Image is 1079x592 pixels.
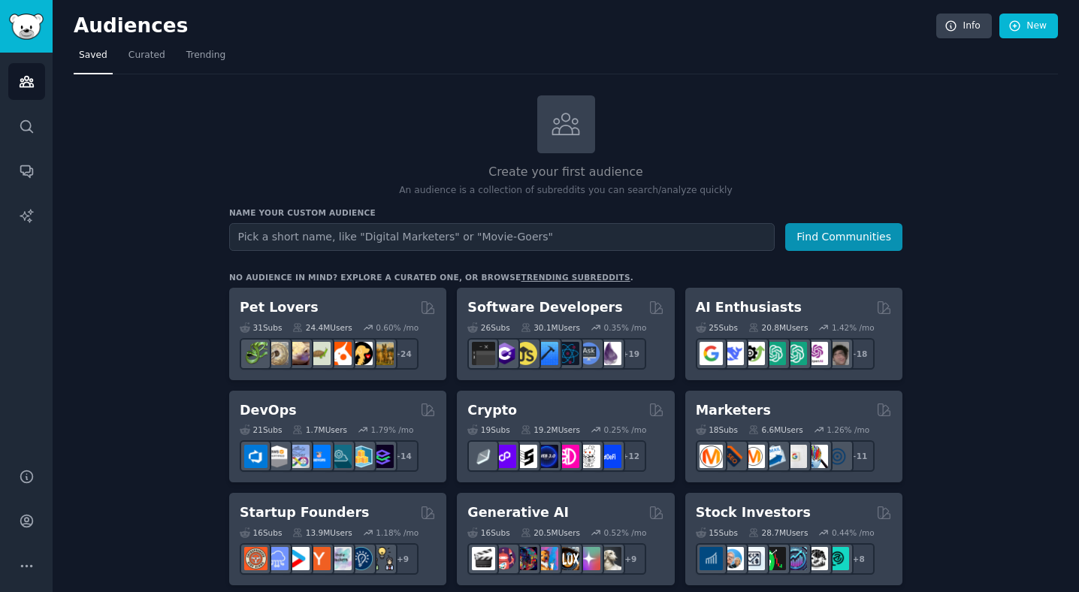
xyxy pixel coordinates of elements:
[700,445,723,468] img: content_marketing
[286,342,310,365] img: leopardgeckos
[805,342,828,365] img: OpenAIDev
[240,401,297,420] h2: DevOps
[514,547,537,570] img: deepdream
[696,503,811,522] h2: Stock Investors
[936,14,992,39] a: Info
[615,543,646,575] div: + 9
[265,547,289,570] img: SaaS
[696,527,738,538] div: 15 Sub s
[615,338,646,370] div: + 19
[186,49,225,62] span: Trending
[763,445,786,468] img: Emailmarketing
[832,527,875,538] div: 0.44 % /mo
[577,342,600,365] img: AskComputerScience
[826,342,849,365] img: ArtificalIntelligence
[376,322,419,333] div: 0.60 % /mo
[843,543,875,575] div: + 8
[370,547,394,570] img: growmybusiness
[229,163,902,182] h2: Create your first audience
[244,342,267,365] img: herpetology
[785,223,902,251] button: Find Communities
[307,547,331,570] img: ycombinator
[244,547,267,570] img: EntrepreneurRideAlong
[307,445,331,468] img: DevOpsLinks
[181,44,231,74] a: Trending
[74,14,936,38] h2: Audiences
[721,547,744,570] img: ValueInvesting
[826,547,849,570] img: technicalanalysis
[292,527,352,538] div: 13.9M Users
[286,547,310,570] img: startup
[74,44,113,74] a: Saved
[696,298,802,317] h2: AI Enthusiasts
[240,503,369,522] h2: Startup Founders
[467,322,509,333] div: 26 Sub s
[349,445,373,468] img: aws_cdk
[240,527,282,538] div: 16 Sub s
[721,445,744,468] img: bigseo
[328,445,352,468] img: platformengineering
[472,547,495,570] img: aivideo
[328,342,352,365] img: cockatiel
[999,14,1058,39] a: New
[467,401,517,420] h2: Crypto
[307,342,331,365] img: turtle
[514,445,537,468] img: ethstaker
[514,342,537,365] img: learnjavascript
[128,49,165,62] span: Curated
[467,298,622,317] h2: Software Developers
[784,547,807,570] img: StocksAndTrading
[827,424,869,435] div: 1.26 % /mo
[467,527,509,538] div: 16 Sub s
[387,543,419,575] div: + 9
[493,445,516,468] img: 0xPolygon
[598,342,621,365] img: elixir
[244,445,267,468] img: azuredevops
[376,527,419,538] div: 1.18 % /mo
[598,445,621,468] img: defi_
[229,184,902,198] p: An audience is a collection of subreddits you can search/analyze quickly
[9,14,44,40] img: GummySearch logo
[370,445,394,468] img: PlatformEngineers
[784,342,807,365] img: chatgpt_prompts_
[371,424,414,435] div: 1.79 % /mo
[598,547,621,570] img: DreamBooth
[535,445,558,468] img: web3
[292,322,352,333] div: 24.4M Users
[493,547,516,570] img: dalle2
[349,547,373,570] img: Entrepreneurship
[535,547,558,570] img: sdforall
[265,342,289,365] img: ballpython
[843,440,875,472] div: + 11
[535,342,558,365] img: iOSProgramming
[123,44,171,74] a: Curated
[615,440,646,472] div: + 12
[763,342,786,365] img: chatgpt_promptDesign
[79,49,107,62] span: Saved
[467,503,569,522] h2: Generative AI
[472,342,495,365] img: software
[467,424,509,435] div: 19 Sub s
[748,527,808,538] div: 28.7M Users
[370,342,394,365] img: dogbreed
[387,338,419,370] div: + 24
[265,445,289,468] img: AWS_Certified_Experts
[805,445,828,468] img: MarketingResearch
[696,401,771,420] h2: Marketers
[521,424,580,435] div: 19.2M Users
[240,298,319,317] h2: Pet Lovers
[292,424,347,435] div: 1.7M Users
[826,445,849,468] img: OnlineMarketing
[742,445,765,468] img: AskMarketing
[387,440,419,472] div: + 14
[700,547,723,570] img: dividends
[240,424,282,435] div: 21 Sub s
[604,424,647,435] div: 0.25 % /mo
[742,547,765,570] img: Forex
[805,547,828,570] img: swingtrading
[472,445,495,468] img: ethfinance
[700,342,723,365] img: GoogleGeminiAI
[577,445,600,468] img: CryptoNews
[696,322,738,333] div: 25 Sub s
[328,547,352,570] img: indiehackers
